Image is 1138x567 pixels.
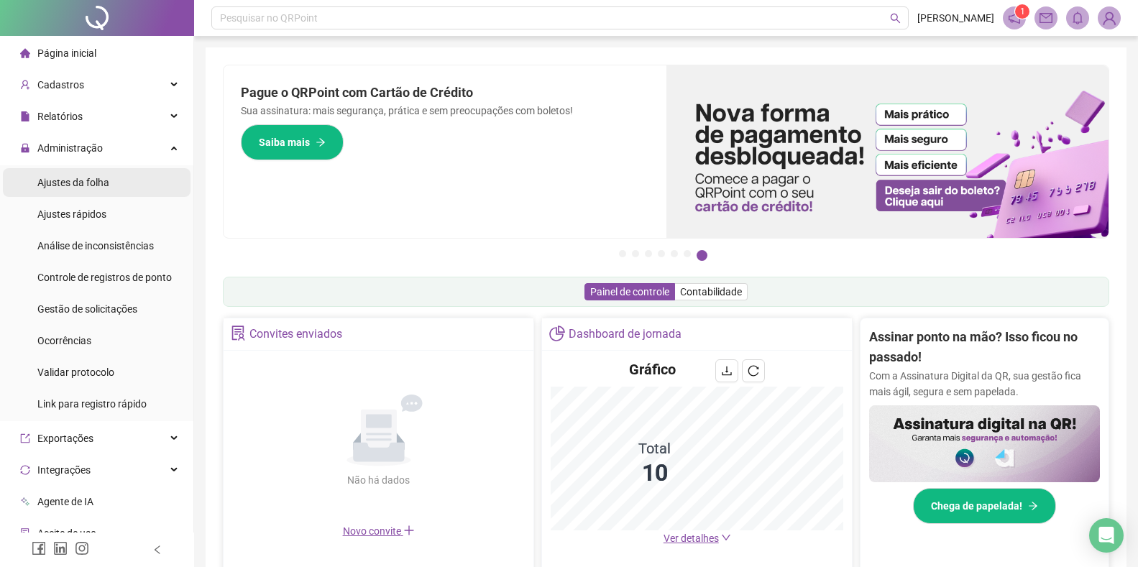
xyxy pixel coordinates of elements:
[37,398,147,410] span: Link para registro rápido
[37,240,154,252] span: Análise de inconsistências
[20,80,30,90] span: user-add
[1040,11,1052,24] span: mail
[632,250,639,257] button: 2
[259,134,310,150] span: Saiba mais
[241,103,649,119] p: Sua assinatura: mais segurança, prática e sem preocupações com boletos!
[629,359,676,379] h4: Gráfico
[20,433,30,443] span: export
[37,79,84,91] span: Cadastros
[37,142,103,154] span: Administração
[37,367,114,378] span: Validar protocolo
[931,498,1022,514] span: Chega de papelada!
[619,250,626,257] button: 1
[316,137,326,147] span: arrow-right
[403,525,415,536] span: plus
[1008,11,1021,24] span: notification
[664,533,719,544] span: Ver detalhes
[645,250,652,257] button: 3
[249,322,342,346] div: Convites enviados
[20,143,30,153] span: lock
[680,286,742,298] span: Contabilidade
[20,528,30,538] span: audit
[20,48,30,58] span: home
[37,433,93,444] span: Exportações
[721,533,731,543] span: down
[37,111,83,122] span: Relatórios
[721,365,733,377] span: download
[37,496,93,507] span: Agente de IA
[1098,7,1120,29] img: 76514
[748,365,759,377] span: reload
[231,326,246,341] span: solution
[590,286,669,298] span: Painel de controle
[152,545,162,555] span: left
[664,533,731,544] a: Ver detalhes down
[32,541,46,556] span: facebook
[37,47,96,59] span: Página inicial
[1089,518,1124,553] div: Open Intercom Messenger
[671,250,678,257] button: 5
[1020,6,1025,17] span: 1
[343,525,415,537] span: Novo convite
[569,322,682,346] div: Dashboard de jornada
[37,303,137,315] span: Gestão de solicitações
[869,327,1100,368] h2: Assinar ponto na mão? Isso ficou no passado!
[37,272,172,283] span: Controle de registros de ponto
[20,465,30,475] span: sync
[869,368,1100,400] p: Com a Assinatura Digital da QR, sua gestão fica mais ágil, segura e sem papelada.
[20,111,30,121] span: file
[890,13,901,24] span: search
[917,10,994,26] span: [PERSON_NAME]
[1028,501,1038,511] span: arrow-right
[53,541,68,556] span: linkedin
[241,83,649,103] h2: Pague o QRPoint com Cartão de Crédito
[37,464,91,476] span: Integrações
[37,177,109,188] span: Ajustes da folha
[658,250,665,257] button: 4
[241,124,344,160] button: Saiba mais
[1071,11,1084,24] span: bell
[549,326,564,341] span: pie-chart
[869,405,1100,482] img: banner%2F02c71560-61a6-44d4-94b9-c8ab97240462.png
[313,472,445,488] div: Não há dados
[75,541,89,556] span: instagram
[37,527,96,539] span: Aceite de uso
[1015,4,1029,19] sup: 1
[37,335,91,346] span: Ocorrências
[697,250,707,261] button: 7
[684,250,691,257] button: 6
[37,208,106,220] span: Ajustes rápidos
[666,65,1109,238] img: banner%2F096dab35-e1a4-4d07-87c2-cf089f3812bf.png
[913,488,1056,524] button: Chega de papelada!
